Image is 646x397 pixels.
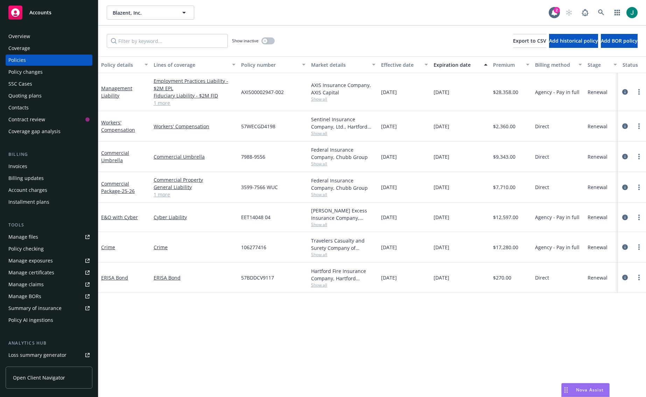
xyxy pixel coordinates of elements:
span: Renewal [588,153,608,160]
div: [PERSON_NAME] Excess Insurance Company, [PERSON_NAME] Insurance Group, CRC Group [311,207,375,222]
div: Coverage gap analysis [8,126,61,137]
span: Add BOR policy [601,37,638,44]
div: Manage certificates [8,267,54,278]
span: Direct [535,123,549,130]
span: [DATE] [381,274,397,281]
a: Installment plans [6,196,92,208]
span: Show all [311,96,375,102]
button: Export to CSV [513,34,546,48]
span: Accounts [29,10,51,15]
span: [DATE] [381,244,397,251]
div: Manage BORs [8,291,41,302]
span: $7,710.00 [493,183,515,191]
span: [DATE] [381,214,397,221]
span: Show inactive [232,38,259,44]
span: Agency - Pay in full [535,214,580,221]
span: Renewal [588,214,608,221]
span: [DATE] [434,244,449,251]
a: Coverage [6,43,92,54]
a: Switch app [610,6,624,20]
a: Policy changes [6,66,92,78]
div: Installment plans [8,196,49,208]
div: Drag to move [562,383,570,397]
span: Export to CSV [513,37,546,44]
span: [DATE] [381,153,397,160]
a: Fiduciary Liability - $2M FID [154,92,236,99]
div: SSC Cases [8,78,32,89]
div: Lines of coverage [154,61,228,68]
a: Manage files [6,231,92,243]
div: Policy number [241,61,298,68]
button: Billing method [532,56,585,73]
span: [DATE] [381,183,397,191]
div: Loss summary generator [8,349,66,361]
button: Nova Assist [561,383,610,397]
a: Loss summary generator [6,349,92,361]
div: Billing method [535,61,574,68]
div: Analytics hub [6,340,92,347]
a: Cyber Liability [154,214,236,221]
div: Quoting plans [8,90,42,101]
span: [DATE] [434,88,449,96]
div: Policy changes [8,66,43,78]
span: Agency - Pay in full [535,88,580,96]
a: Employment Practices Liability - $2M EPL [154,77,236,92]
button: Policy details [98,56,151,73]
a: Manage exposures [6,255,92,266]
a: Search [594,6,608,20]
div: Account charges [8,185,47,196]
div: Stage [588,61,609,68]
span: Direct [535,183,549,191]
a: Account charges [6,185,92,196]
div: Tools [6,222,92,229]
div: Policies [8,55,26,66]
span: $17,280.00 [493,244,518,251]
a: Commercial Property [154,176,236,183]
a: Invoices [6,161,92,172]
div: Billing [6,151,92,158]
button: Add historical policy [549,34,598,48]
div: Policy AI ingestions [8,315,53,326]
a: Policy AI ingestions [6,315,92,326]
span: Open Client Navigator [13,374,65,381]
span: Show all [311,282,375,288]
div: Contacts [8,102,29,113]
a: Summary of insurance [6,303,92,314]
a: more [635,213,643,222]
span: 7988-9556 [241,153,265,160]
a: Policy checking [6,243,92,254]
a: circleInformation [621,243,629,251]
span: $12,597.00 [493,214,518,221]
a: circleInformation [621,213,629,222]
span: $2,360.00 [493,123,515,130]
a: more [635,183,643,192]
button: Expiration date [431,56,490,73]
span: Show all [311,161,375,167]
span: Renewal [588,183,608,191]
button: Market details [308,56,378,73]
span: EET14048 04 [241,214,271,221]
div: Effective date [381,61,420,68]
div: Federal Insurance Company, Chubb Group [311,177,375,192]
a: Policies [6,55,92,66]
div: 2 [554,7,560,13]
span: Direct [535,274,549,281]
a: more [635,152,643,161]
span: Agency - Pay in full [535,244,580,251]
a: Management Liability [101,85,132,99]
span: [DATE] [381,123,397,130]
a: circleInformation [621,183,629,192]
a: 1 more [154,99,236,107]
a: SSC Cases [6,78,92,89]
a: circleInformation [621,122,629,130]
a: Workers' Compensation [154,123,236,130]
input: Filter by keyword... [107,34,228,48]
span: Renewal [588,88,608,96]
button: Premium [490,56,532,73]
span: [DATE] [434,153,449,160]
a: Crime [101,244,115,251]
a: Billing updates [6,173,92,184]
div: Premium [493,61,522,68]
span: 57WECGD4198 [241,123,275,130]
